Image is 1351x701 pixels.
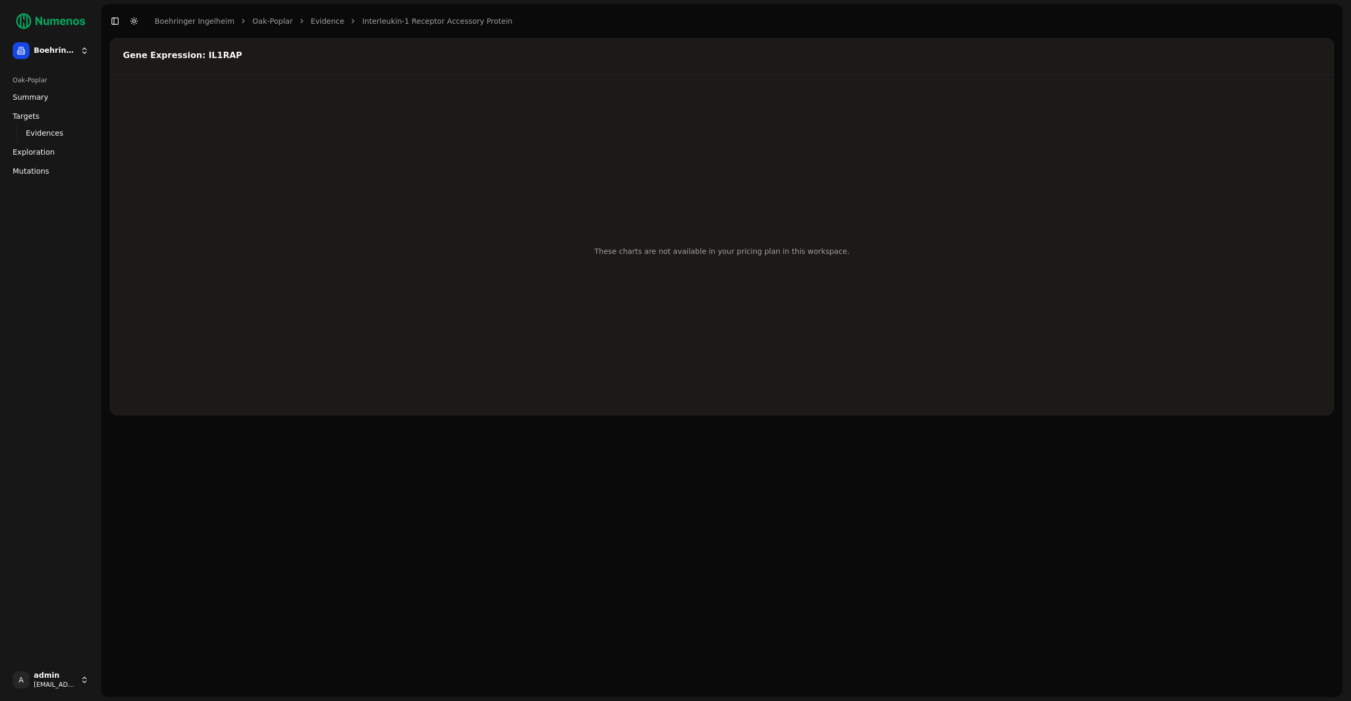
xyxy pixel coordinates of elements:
span: [EMAIL_ADDRESS] [34,680,76,689]
img: Numenos [8,8,93,34]
a: Mutations [8,163,93,179]
a: Targets [8,108,93,125]
span: Exploration [13,147,55,157]
span: A [13,671,30,688]
span: Mutations [13,166,49,176]
a: Oak-Poplar [252,16,292,26]
span: Boehringer Ingelheim [34,46,76,55]
button: Toggle Dark Mode [127,14,141,29]
button: Toggle Sidebar [108,14,122,29]
a: Summary [8,89,93,106]
a: Exploration [8,144,93,160]
div: Oak-Poplar [8,72,93,89]
span: Targets [13,111,40,121]
span: Summary [13,92,49,102]
a: Evidences [22,126,80,140]
nav: breadcrumb [155,16,512,26]
a: Interleukin-1 receptor accessory protein [362,16,512,26]
button: Aadmin[EMAIL_ADDRESS] [8,667,93,693]
div: Gene Expression: IL1RAP [123,51,1318,60]
a: Boehringer Ingelheim [155,16,234,26]
a: Evidence [311,16,345,26]
button: Boehringer Ingelheim [8,38,93,63]
span: Evidences [26,128,63,138]
span: admin [34,671,76,680]
div: These charts are not available in your pricing plan in this workspace. [594,246,849,257]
